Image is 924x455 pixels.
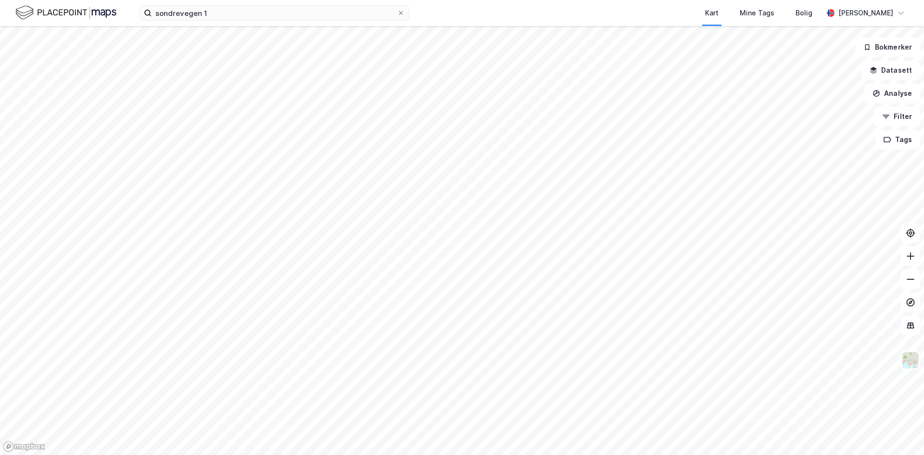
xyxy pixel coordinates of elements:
[796,7,812,19] div: Bolig
[876,409,924,455] div: Kontrollprogram for chat
[876,409,924,455] iframe: Chat Widget
[838,7,893,19] div: [PERSON_NAME]
[740,7,774,19] div: Mine Tags
[152,6,397,20] input: Søk på adresse, matrikkel, gårdeiere, leietakere eller personer
[705,7,719,19] div: Kart
[15,4,116,21] img: logo.f888ab2527a4732fd821a326f86c7f29.svg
